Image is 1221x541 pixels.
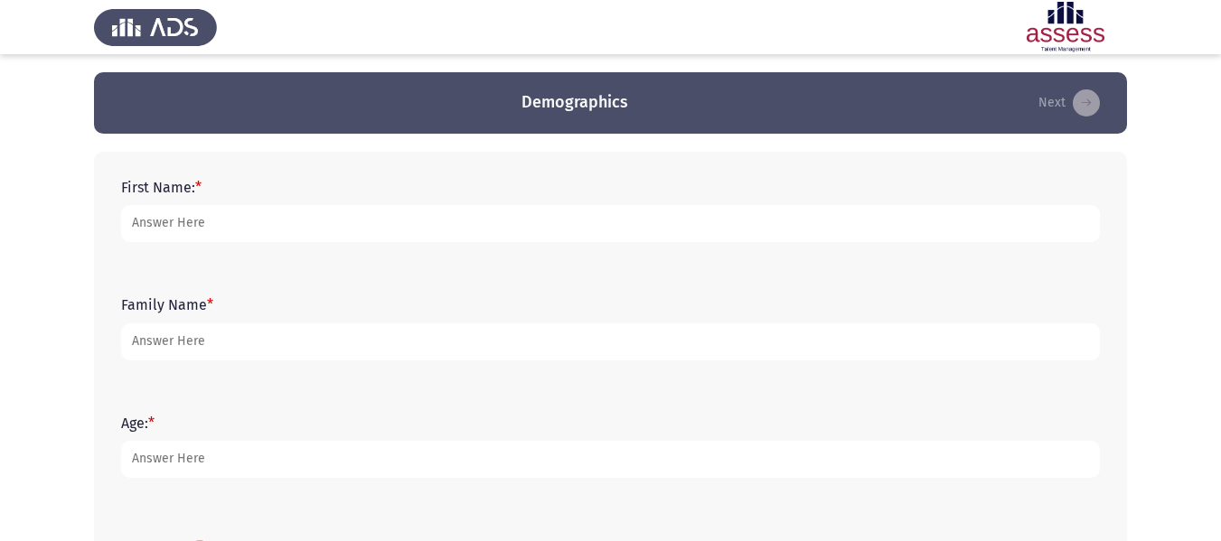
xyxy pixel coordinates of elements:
label: Family Name [121,296,213,313]
img: Assessment logo of ASSESS English Language Assessment (3 Module) (Ba - IB) [1004,2,1127,52]
label: Age: [121,415,155,432]
input: add answer text [121,323,1100,360]
label: First Name: [121,179,202,196]
img: Assess Talent Management logo [94,2,217,52]
input: add answer text [121,205,1100,242]
input: add answer text [121,441,1100,478]
h3: Demographics [521,91,628,114]
button: load next page [1033,89,1105,117]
